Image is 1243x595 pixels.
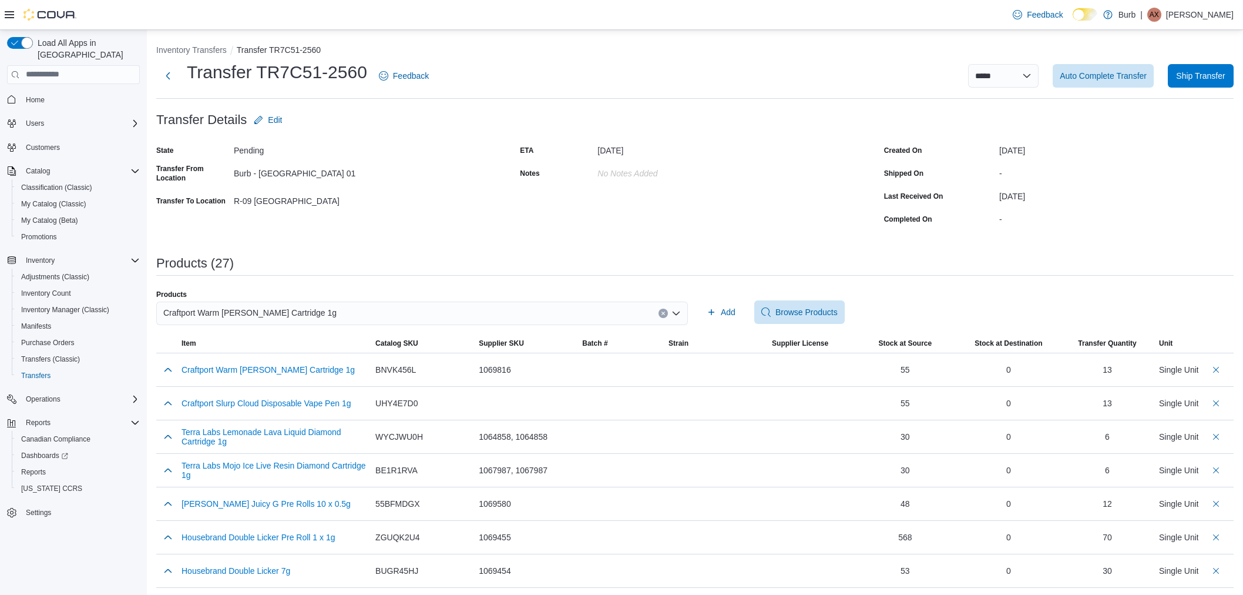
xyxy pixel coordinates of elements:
div: 1069454 [479,565,573,577]
a: Reports [16,465,51,479]
button: Reports [12,464,145,480]
h3: Products (27) [156,256,234,270]
span: Home [21,92,140,107]
button: Reports [2,415,145,431]
span: Add [721,306,735,318]
button: My Catalog (Beta) [12,212,145,229]
span: Reports [16,465,140,479]
button: Edit [249,108,287,132]
span: Manifests [16,319,140,333]
span: Canadian Compliance [21,434,90,444]
button: Transfers [12,367,145,384]
a: Customers [21,141,65,155]
div: BUGR45HJ [375,565,469,577]
span: Classification (Classic) [16,180,140,195]
button: Canadian Compliance [12,431,145,447]
div: 70 [1103,532,1112,543]
span: Auto Complete Transfer [1060,70,1147,82]
button: Transfers (Classic) [12,351,145,367]
span: Supplier License [772,339,828,348]
span: Stock at Destination [975,339,1042,348]
button: Inventory Count [12,285,145,302]
div: BE1R1RVA [375,464,469,476]
div: Single Unit [1159,397,1199,409]
a: Inventory Count [16,286,76,300]
button: Delete count [1209,396,1223,410]
label: Transfer From Location [156,164,229,183]
button: [PERSON_NAME] Juicy G Pre Rolls 10 x 0.5g [182,499,351,509]
div: - [999,210,1234,224]
a: Dashboards [16,449,73,463]
button: Adjustments (Classic) [12,269,145,285]
label: Products [156,290,187,299]
label: Completed On [884,215,932,224]
div: UHY4E7D0 [375,397,469,409]
div: BNVK456L [375,364,469,376]
span: Operations [26,395,61,404]
button: Classification (Classic) [12,179,145,196]
div: 53 [858,565,952,577]
div: 30 [858,431,952,443]
div: 0 [962,532,1056,543]
button: Catalog [2,163,145,179]
span: Home [26,95,45,105]
button: Delete count [1209,497,1223,511]
span: My Catalog (Classic) [21,199,86,209]
span: Users [21,116,140,131]
span: Manifests [21,322,51,331]
button: Strain [664,334,767,353]
span: Transfers (Classic) [21,355,80,364]
h1: Transfer TR7C51-2560 [187,61,367,84]
div: No Notes added [597,164,755,178]
span: Ship Transfer [1176,70,1225,82]
label: Created On [884,146,922,155]
button: Customers [2,139,145,156]
span: My Catalog (Beta) [16,213,140,228]
span: Load All Apps in [GEOGRAPHIC_DATA] [33,37,140,61]
span: Edit [268,114,282,126]
span: Catalog [21,164,140,178]
div: 1067987, 1067987 [479,464,573,476]
div: Single Unit [1159,532,1199,543]
button: Stock at Source [854,334,957,353]
div: Pending [234,141,391,155]
div: 30 [858,464,952,476]
span: My Catalog (Classic) [16,197,140,211]
button: Inventory [2,252,145,269]
a: Home [21,93,49,107]
div: Single Unit [1159,565,1199,577]
nav: Complex example [7,86,140,552]
span: Dashboards [21,451,68,460]
span: My Catalog (Beta) [21,216,78,225]
a: Transfers (Classic) [16,352,85,366]
span: Customers [26,143,60,152]
button: Promotions [12,229,145,245]
a: Canadian Compliance [16,432,95,446]
div: WYCJWU0H [375,431,469,443]
span: [US_STATE] CCRS [21,484,82,493]
div: Single Unit [1159,431,1199,443]
button: Settings [2,504,145,521]
label: Notes [520,169,539,178]
span: Item [182,339,196,348]
div: 55 [858,397,952,409]
span: Canadian Compliance [16,432,140,446]
button: Open list of options [671,309,681,318]
label: Transfer To Location [156,196,226,206]
a: Feedback [374,64,434,88]
div: 1069455 [479,532,573,543]
span: Strain [668,339,688,348]
label: Shipped On [884,169,923,178]
div: 0 [962,565,1056,577]
a: Transfers [16,369,55,383]
button: Item [177,334,371,353]
span: Batch # [582,339,607,348]
div: ZGUQK2U4 [375,532,469,543]
button: Inventory [21,253,59,268]
span: Transfer Quantity [1078,339,1136,348]
h3: Transfer Details [156,113,247,127]
a: Feedback [1008,3,1067,26]
button: Terra Labs Lemonade Lava Liquid Diamond Cartridge 1g [182,427,366,446]
span: Washington CCRS [16,482,140,496]
span: Inventory Manager (Classic) [16,303,140,317]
